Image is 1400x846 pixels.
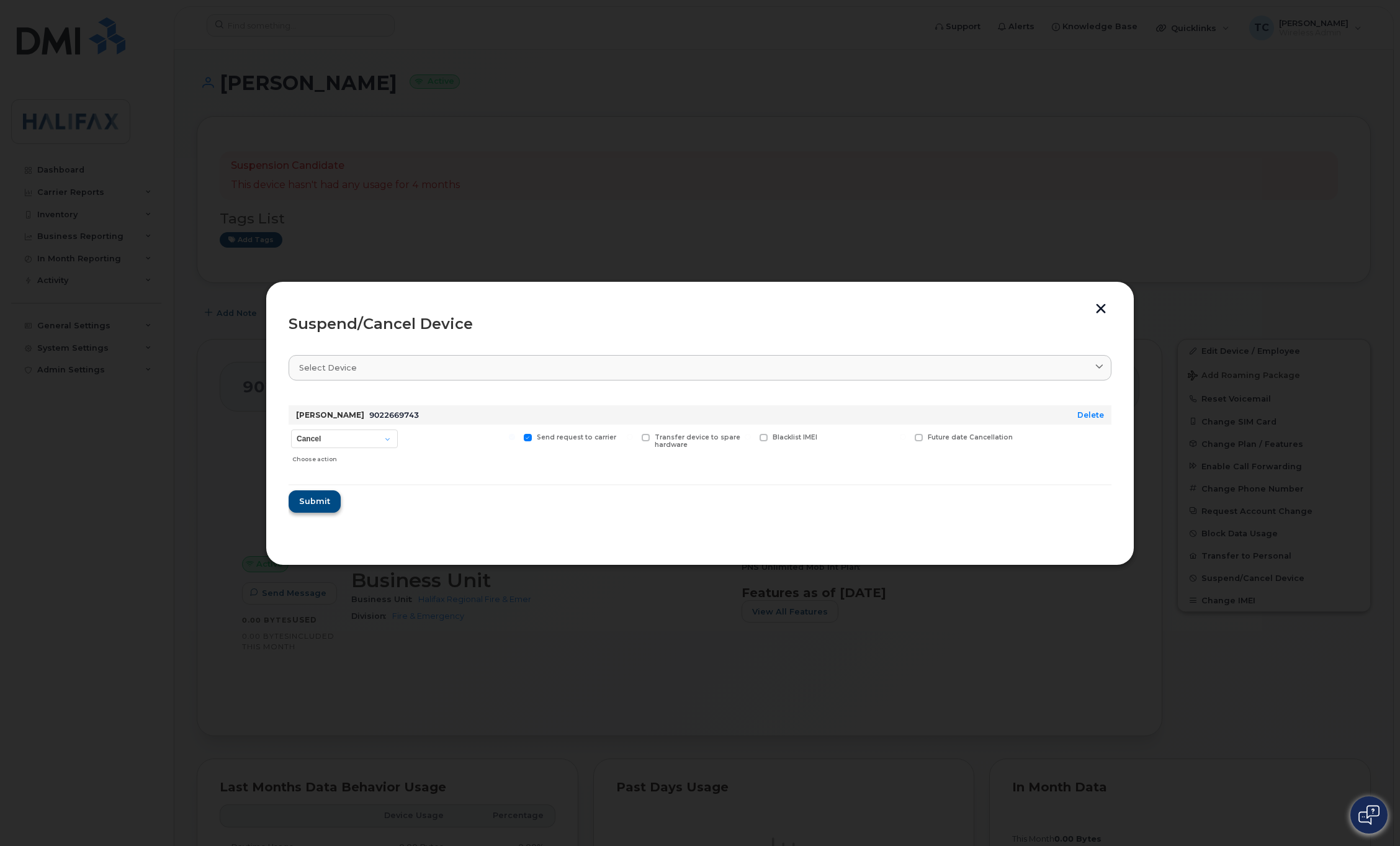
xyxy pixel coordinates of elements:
strong: [PERSON_NAME] [296,410,364,420]
a: Select device [289,355,1111,380]
input: Future date Cancellation [900,434,906,440]
span: Submit [299,495,330,507]
span: 9022669743 [369,410,419,420]
div: Suspend/Cancel Device [289,317,1111,331]
input: Send request to carrier [509,434,515,440]
span: Blacklist IMEI [773,433,817,441]
img: Open chat [1358,805,1380,825]
div: Choose action [292,449,398,464]
span: Send request to carrier [537,433,616,441]
input: Transfer device to spare hardware [627,434,633,440]
input: Blacklist IMEI [745,434,751,440]
span: Transfer device to spare hardware [655,433,740,449]
button: Submit [289,490,341,513]
span: Future date Cancellation [928,433,1013,441]
a: Delete [1077,410,1104,420]
span: Select device [299,362,357,374]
